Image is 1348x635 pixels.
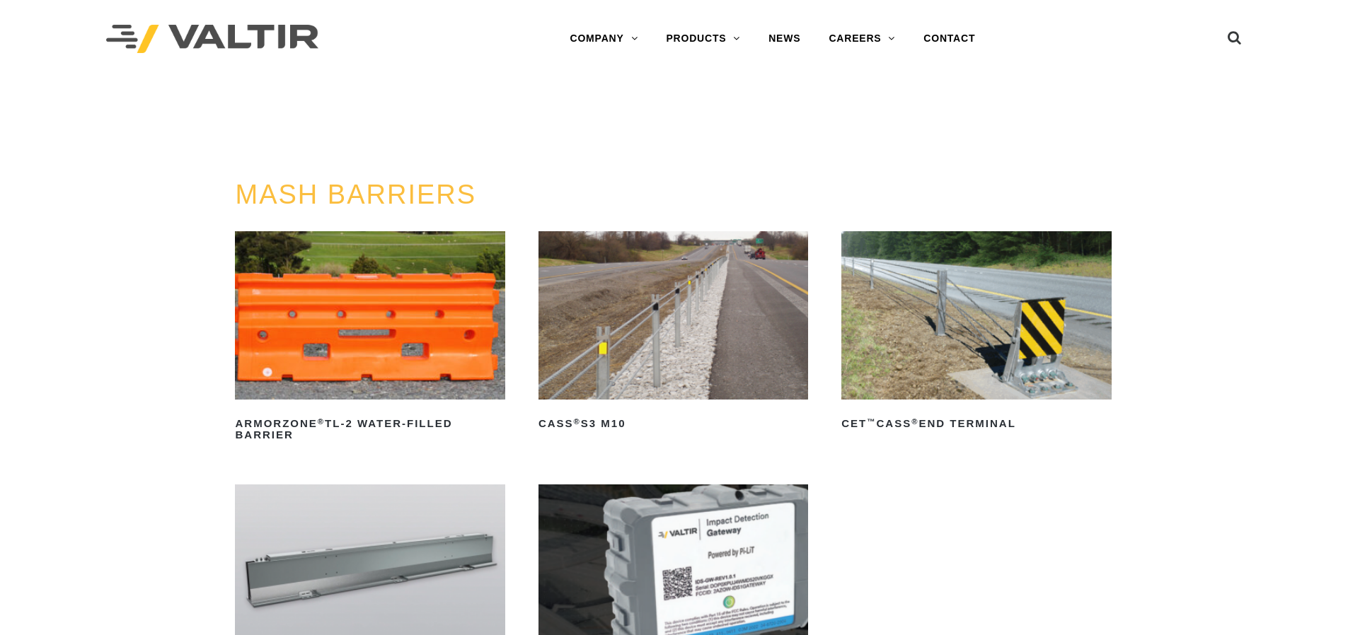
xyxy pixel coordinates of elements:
[841,231,1111,435] a: CET™CASS®End Terminal
[235,180,476,209] a: MASH BARRIERS
[538,412,808,435] h2: CASS S3 M10
[574,417,581,426] sup: ®
[538,231,808,435] a: CASS®S3 M10
[555,25,652,53] a: COMPANY
[106,25,318,54] img: Valtir
[814,25,909,53] a: CAREERS
[909,25,989,53] a: CONTACT
[235,231,505,446] a: ArmorZone®TL-2 Water-Filled Barrier
[867,417,876,426] sup: ™
[754,25,814,53] a: NEWS
[911,417,918,426] sup: ®
[318,417,325,426] sup: ®
[235,412,505,446] h2: ArmorZone TL-2 Water-Filled Barrier
[652,25,754,53] a: PRODUCTS
[841,412,1111,435] h2: CET CASS End Terminal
